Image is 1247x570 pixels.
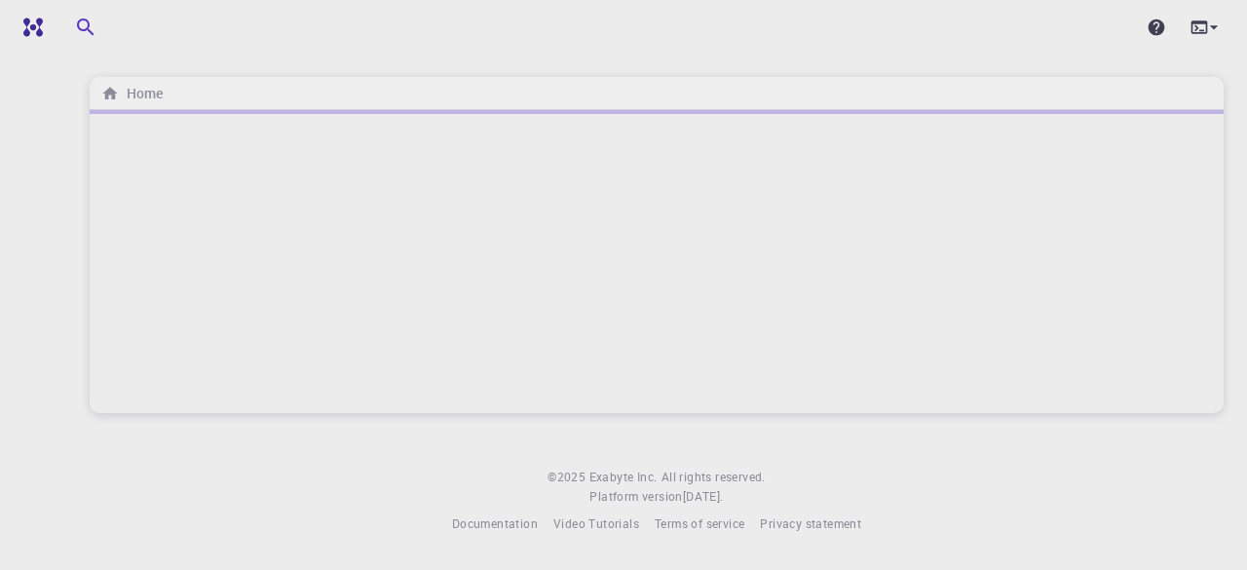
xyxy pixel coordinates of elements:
[452,514,538,534] a: Documentation
[16,18,43,37] img: logo
[661,468,766,487] span: All rights reserved.
[97,83,167,104] nav: breadcrumb
[589,487,682,507] span: Platform version
[683,488,724,504] span: [DATE] .
[589,468,658,487] a: Exabyte Inc.
[760,515,861,531] span: Privacy statement
[655,515,744,531] span: Terms of service
[655,514,744,534] a: Terms of service
[589,469,658,484] span: Exabyte Inc.
[119,83,163,104] h6: Home
[548,468,588,487] span: © 2025
[553,515,639,531] span: Video Tutorials
[452,515,538,531] span: Documentation
[553,514,639,534] a: Video Tutorials
[683,487,724,507] a: [DATE].
[760,514,861,534] a: Privacy statement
